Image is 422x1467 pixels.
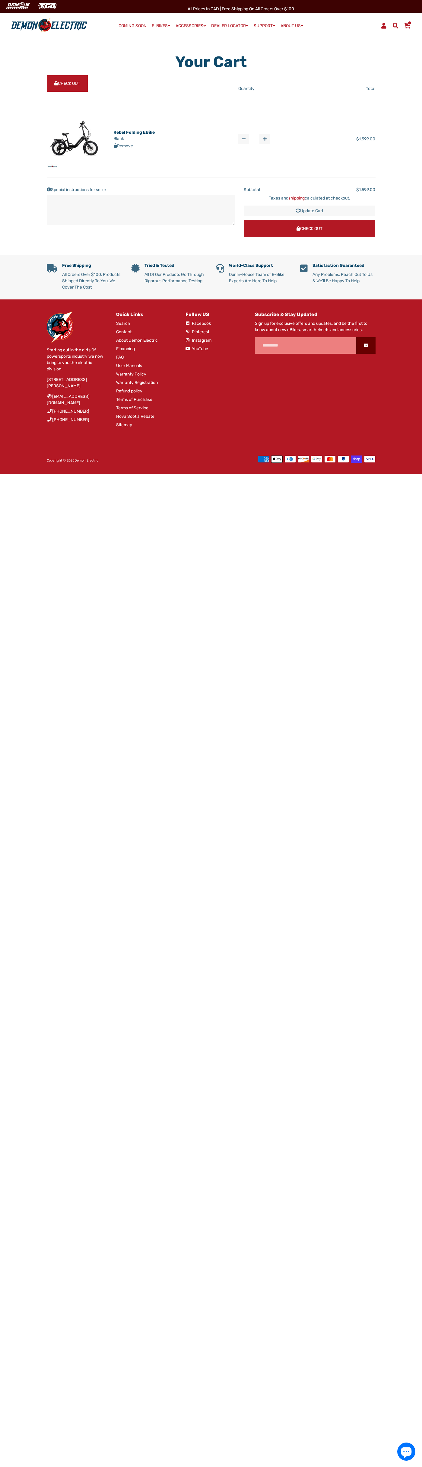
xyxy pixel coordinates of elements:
a: Search [116,320,130,327]
a: Pinterest [186,329,209,335]
a: Instagram [186,337,211,344]
a: [PHONE_NUMBER] [47,408,89,414]
a: YouTube [186,346,208,352]
button: Reduce item quantity by one [238,134,249,144]
h5: World-Class Support [229,263,291,268]
p: Starting out in the dirts Of powersports industry we now bring to you the electric division. [47,347,107,372]
a: Refund policy [116,388,142,394]
input: quantity [238,134,270,144]
p: [STREET_ADDRESS][PERSON_NAME] [47,376,107,389]
span: All Prices in CAD | Free shipping on all orders over $100 [188,6,294,11]
h5: Satisfaction Guaranteed [313,263,376,268]
a: Sitemap [116,422,132,428]
h4: Subscribe & Stay Updated [255,312,376,317]
span: Check Out [54,81,80,86]
a: Nova Scotia Rebate [116,413,154,420]
a: E-BIKES [150,21,173,30]
p: Sign up for exclusive offers and updates, and be the first to know about new eBikes, smart helmet... [255,320,376,333]
a: Terms of Purchase [116,396,152,403]
a: [PHONE_NUMBER] [47,417,89,423]
span: $1,599.00 [356,136,375,142]
h1: Your cart [103,53,319,71]
h4: Follow US [186,312,246,317]
a: Demon Electric [75,459,98,462]
span: Check Out [297,226,322,231]
a: COMING SOON [116,22,149,30]
img: Demon Electric [3,1,32,11]
a: FAQ [116,354,124,360]
a: DEALER LOCATOR [209,21,251,30]
button: Increase item quantity by one [259,134,270,144]
img: TGB Canada [35,1,60,11]
p: Taxes and calculated at checkout. [244,195,376,201]
label: Special instructions for seller [47,187,235,193]
a: ACCESSORIES [173,21,208,30]
div: Total [307,85,375,92]
p: Black [113,136,238,142]
p: All Orders Over $100, Products Shipped Directly To You, We Cover The Cost [62,271,122,290]
p: Our In-House Team of E-Bike Experts Are Here To Help [229,271,291,284]
inbox-online-store-chat: Shopify online store chat [395,1443,417,1462]
a: Remove [113,143,133,149]
a: Rebel Folding eBike [113,130,155,135]
p: Subtotal [244,187,309,193]
a: Terms of Service [116,405,148,411]
a: [EMAIL_ADDRESS][DOMAIN_NAME] [47,393,107,406]
p: $1,599.00 [309,187,375,193]
h5: Free Shipping [62,263,122,268]
h5: Tried & Tested [144,263,207,268]
p: Any Problems, Reach Out To Us & We'll Be Happy To Help [313,271,376,284]
img: Demon Electric [47,312,73,343]
a: shipping [288,196,305,201]
a: Contact [116,329,132,335]
a: Financing [116,346,135,352]
button: Check Out [47,75,88,92]
a: Facebook [186,320,211,327]
p: All Of Our Products Go Through Rigorous Performance Testing [144,271,207,284]
a: ABOUT US [278,21,306,30]
button: Check Out [244,220,376,237]
a: Warranty Registration [116,379,158,386]
a: Warranty Policy [116,371,146,377]
img: Rebel Folding eBike - Black [47,110,105,168]
a: User Manuals [116,363,142,369]
h4: Quick Links [116,312,176,317]
img: Demon Electric logo [9,18,89,34]
span: Copyright © 2025 [47,459,98,462]
a: About Demon Electric [116,337,158,344]
div: Quantity [238,85,307,92]
button: Update Cart [244,206,376,216]
a: SUPPORT [252,21,278,30]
